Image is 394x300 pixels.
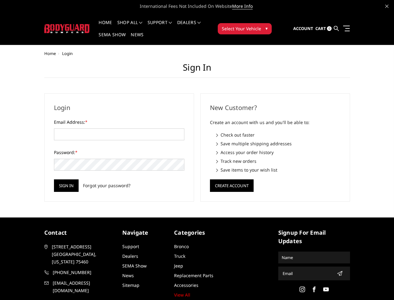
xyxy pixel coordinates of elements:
input: Sign in [54,179,79,192]
a: Truck [174,253,185,259]
button: Select Your Vehicle [218,23,272,34]
a: News [122,272,134,278]
span: [EMAIL_ADDRESS][DOMAIN_NAME] [53,279,116,294]
input: Email [280,268,334,278]
a: Create Account [210,182,254,188]
span: [STREET_ADDRESS] [GEOGRAPHIC_DATA], [US_STATE] 75460 [52,243,115,266]
a: News [131,32,143,45]
a: Home [44,51,56,56]
a: Dealers [177,20,201,32]
a: Sitemap [122,282,139,288]
a: Cart 0 [315,20,332,37]
img: BODYGUARD BUMPERS [44,24,90,33]
a: Replacement Parts [174,272,213,278]
a: Bronco [174,243,189,249]
span: Select Your Vehicle [222,25,261,32]
span: Account [293,26,313,31]
h5: Navigate [122,228,168,237]
span: [PHONE_NUMBER] [53,269,116,276]
a: [PHONE_NUMBER] [44,269,116,276]
h5: signup for email updates [278,228,350,245]
h2: Login [54,103,184,112]
a: [EMAIL_ADDRESS][DOMAIN_NAME] [44,279,116,294]
li: Save multiple shipping addresses [216,140,340,147]
h2: New Customer? [210,103,340,112]
a: More Info [232,3,253,9]
a: View All [174,292,190,298]
label: Password: [54,149,184,156]
input: Name [279,252,349,262]
a: Home [99,20,112,32]
li: Track new orders [216,158,340,164]
a: Dealers [122,253,138,259]
a: Support [122,243,139,249]
li: Check out faster [216,132,340,138]
a: SEMA Show [99,32,126,45]
span: Login [62,51,73,56]
h1: Sign in [44,62,350,78]
li: Access your order history [216,149,340,156]
span: ▾ [265,25,268,32]
h5: Categories [174,228,220,237]
a: Account [293,20,313,37]
h5: contact [44,228,116,237]
a: Support [148,20,172,32]
span: 0 [327,26,332,31]
button: Create Account [210,179,254,192]
a: Forgot your password? [83,182,130,189]
a: Accessories [174,282,198,288]
li: Save items to your wish list [216,167,340,173]
p: Create an account with us and you'll be able to: [210,119,340,126]
a: shop all [117,20,143,32]
a: Jeep [174,263,183,269]
label: Email Address: [54,119,184,125]
span: Cart [315,26,326,31]
a: SEMA Show [122,263,147,269]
